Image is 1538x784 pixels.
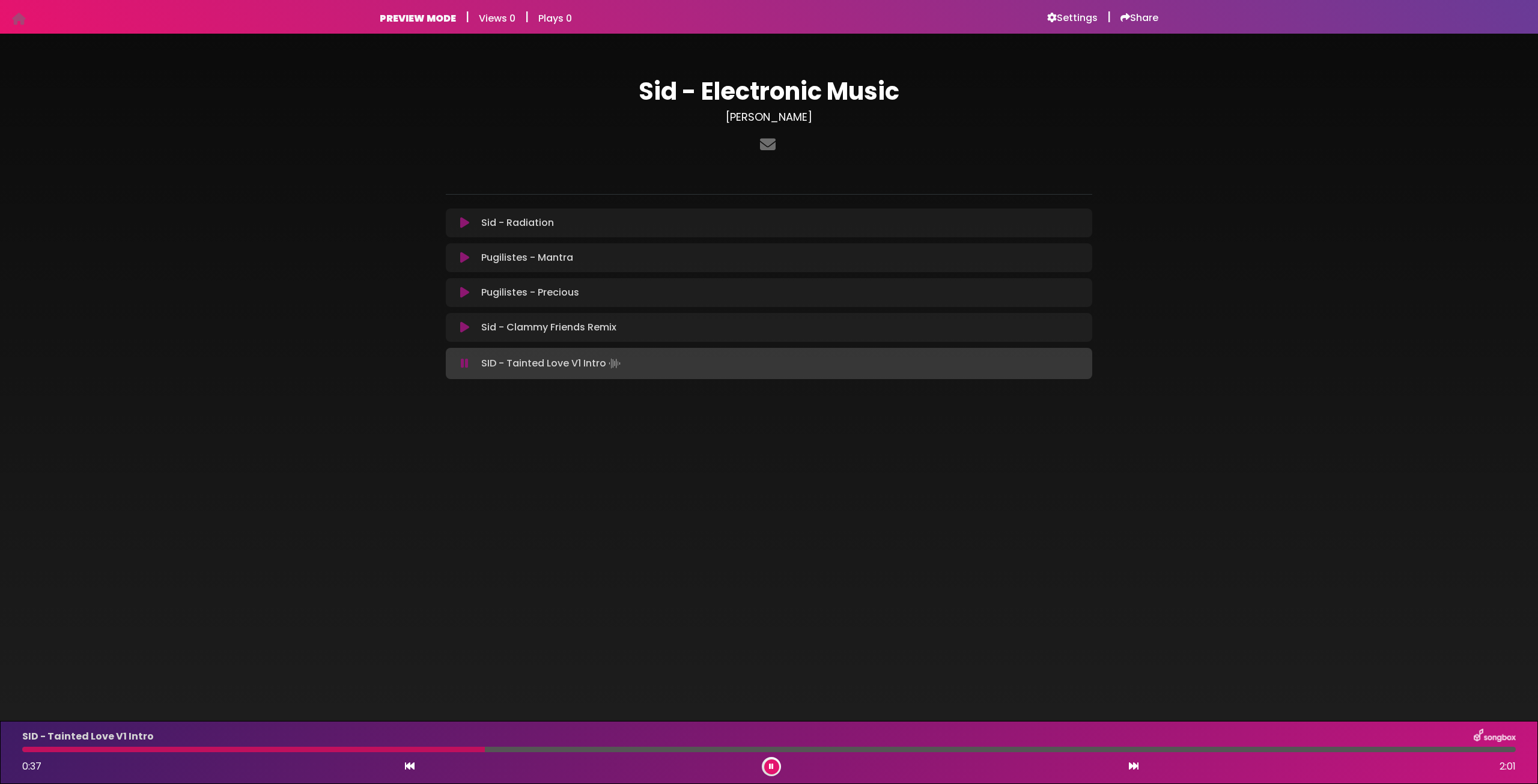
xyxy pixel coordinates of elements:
[606,355,623,372] img: waveform4.gif
[538,13,572,24] h6: Plays 0
[479,13,515,24] h6: Views 0
[446,111,1092,124] h3: [PERSON_NAME]
[446,77,1092,106] h1: Sid - Electronic Music
[481,216,554,230] p: Sid - Radiation
[380,13,456,24] h6: PREVIEW MODE
[525,10,529,24] h5: |
[481,251,573,265] p: Pugilistes - Mantra
[481,355,623,372] p: SID - Tainted Love V1 Intro
[481,285,579,300] p: Pugilistes - Precious
[466,10,469,24] h5: |
[1047,12,1098,24] a: Settings
[481,320,616,335] p: Sid - Clammy Friends Remix
[1107,10,1111,24] h5: |
[1120,12,1158,24] a: Share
